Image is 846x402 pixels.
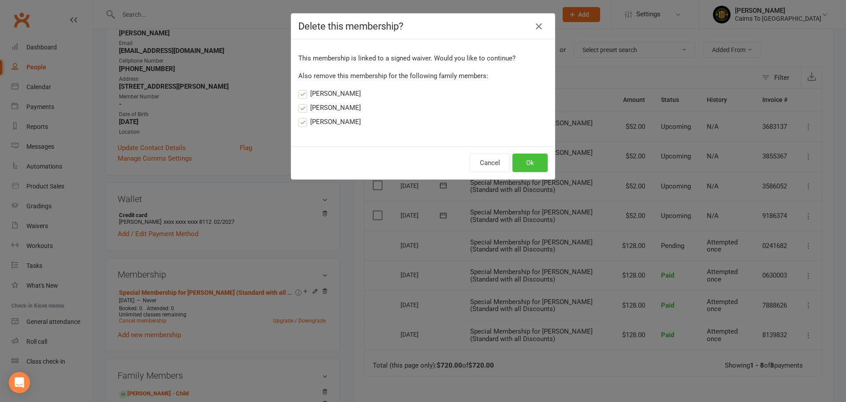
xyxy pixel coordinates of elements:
label: [PERSON_NAME] [298,88,361,99]
label: [PERSON_NAME] [298,102,361,113]
button: Cancel [470,154,510,172]
div: Open Intercom Messenger [9,372,30,393]
h4: Delete this membership? [298,21,548,32]
button: Ok [512,154,548,172]
p: Also remove this membership for the following family members: [298,71,548,81]
button: Close [532,19,546,34]
label: [PERSON_NAME] [298,116,361,127]
p: This membership is linked to a signed waiver. Would you like to continue? [298,53,548,64]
